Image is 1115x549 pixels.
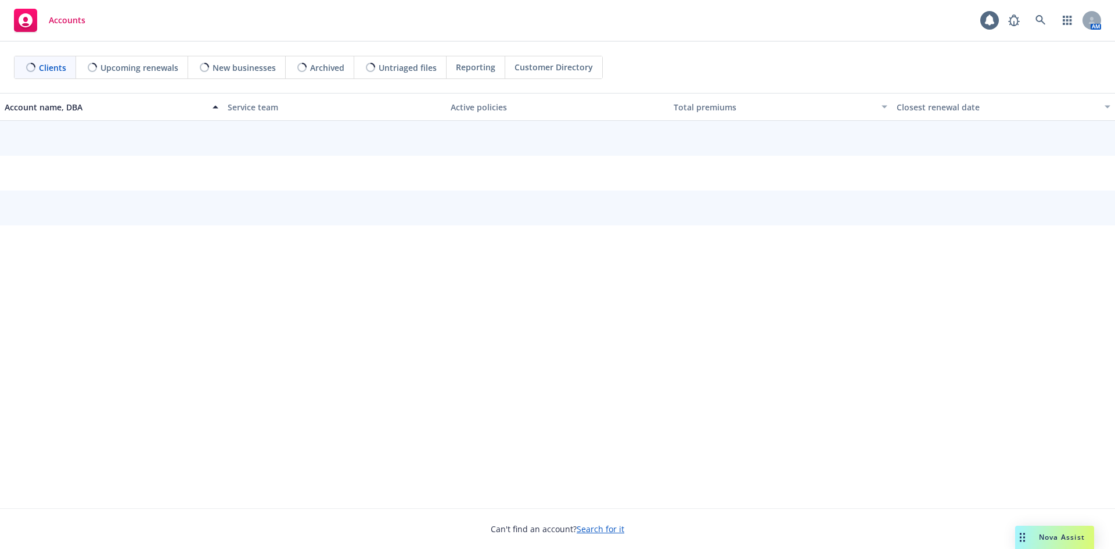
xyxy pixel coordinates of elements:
span: Archived [310,62,344,74]
span: Can't find an account? [491,523,624,535]
span: Upcoming renewals [100,62,178,74]
span: Clients [39,62,66,74]
a: Search for it [577,523,624,534]
div: Active policies [451,101,664,113]
a: Switch app [1056,9,1079,32]
a: Search [1029,9,1052,32]
span: Untriaged files [379,62,437,74]
button: Service team [223,93,446,121]
span: New businesses [213,62,276,74]
a: Accounts [9,4,90,37]
div: Drag to move [1015,526,1030,549]
button: Active policies [446,93,669,121]
span: Accounts [49,16,85,25]
div: Total premiums [674,101,875,113]
span: Customer Directory [515,61,593,73]
div: Service team [228,101,441,113]
button: Nova Assist [1015,526,1094,549]
span: Reporting [456,61,495,73]
span: Nova Assist [1039,532,1085,542]
button: Total premiums [669,93,892,121]
div: Account name, DBA [5,101,206,113]
button: Closest renewal date [892,93,1115,121]
a: Report a Bug [1002,9,1026,32]
div: Closest renewal date [897,101,1098,113]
